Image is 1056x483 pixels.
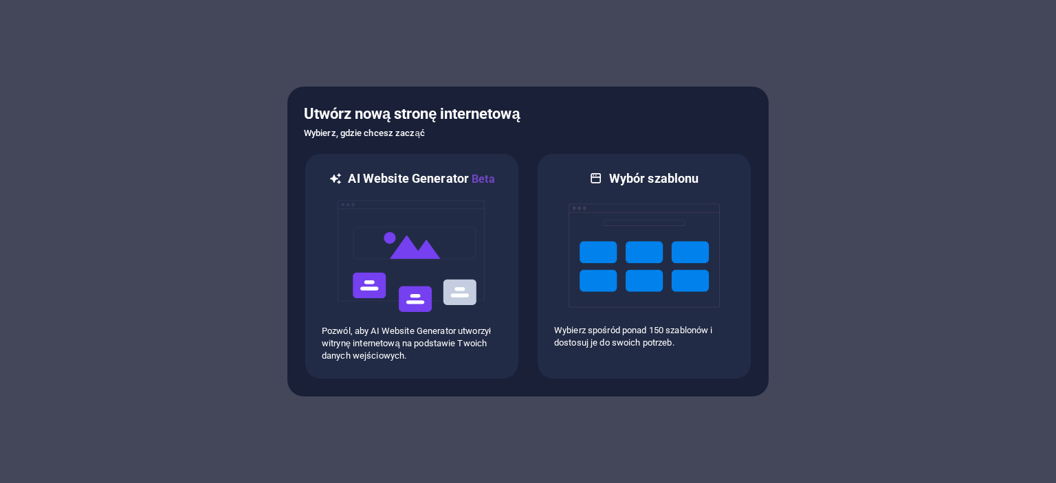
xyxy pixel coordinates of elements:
[469,172,495,186] span: Beta
[348,170,494,188] h6: AI Website Generator
[304,103,752,125] h5: Utwórz nową stronę internetową
[336,188,487,325] img: ai
[322,325,502,362] p: Pozwól, aby AI Website Generator utworzył witrynę internetową na podstawie Twoich danych wejściow...
[609,170,699,187] h6: Wybór szablonu
[304,125,752,142] h6: Wybierz, gdzie chcesz zacząć
[554,324,734,349] p: Wybierz spośród ponad 150 szablonów i dostosuj je do swoich potrzeb.
[536,153,752,380] div: Wybór szablonuWybierz spośród ponad 150 szablonów i dostosuj je do swoich potrzeb.
[304,153,520,380] div: AI Website GeneratorBetaaiPozwól, aby AI Website Generator utworzył witrynę internetową na podsta...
